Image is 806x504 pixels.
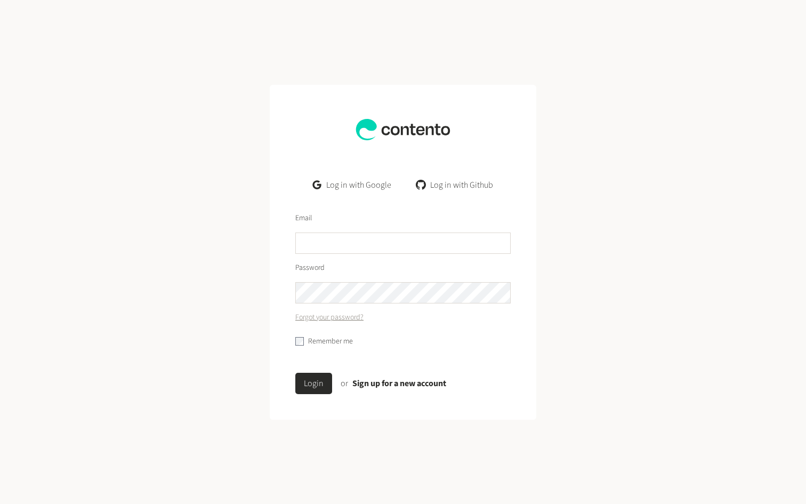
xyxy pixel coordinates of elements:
a: Log in with Google [304,174,400,196]
span: or [341,378,348,389]
label: Email [295,213,312,224]
button: Login [295,373,332,394]
a: Log in with Github [408,174,502,196]
label: Password [295,262,325,274]
a: Forgot your password? [295,312,364,323]
a: Sign up for a new account [352,378,446,389]
label: Remember me [308,336,353,347]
